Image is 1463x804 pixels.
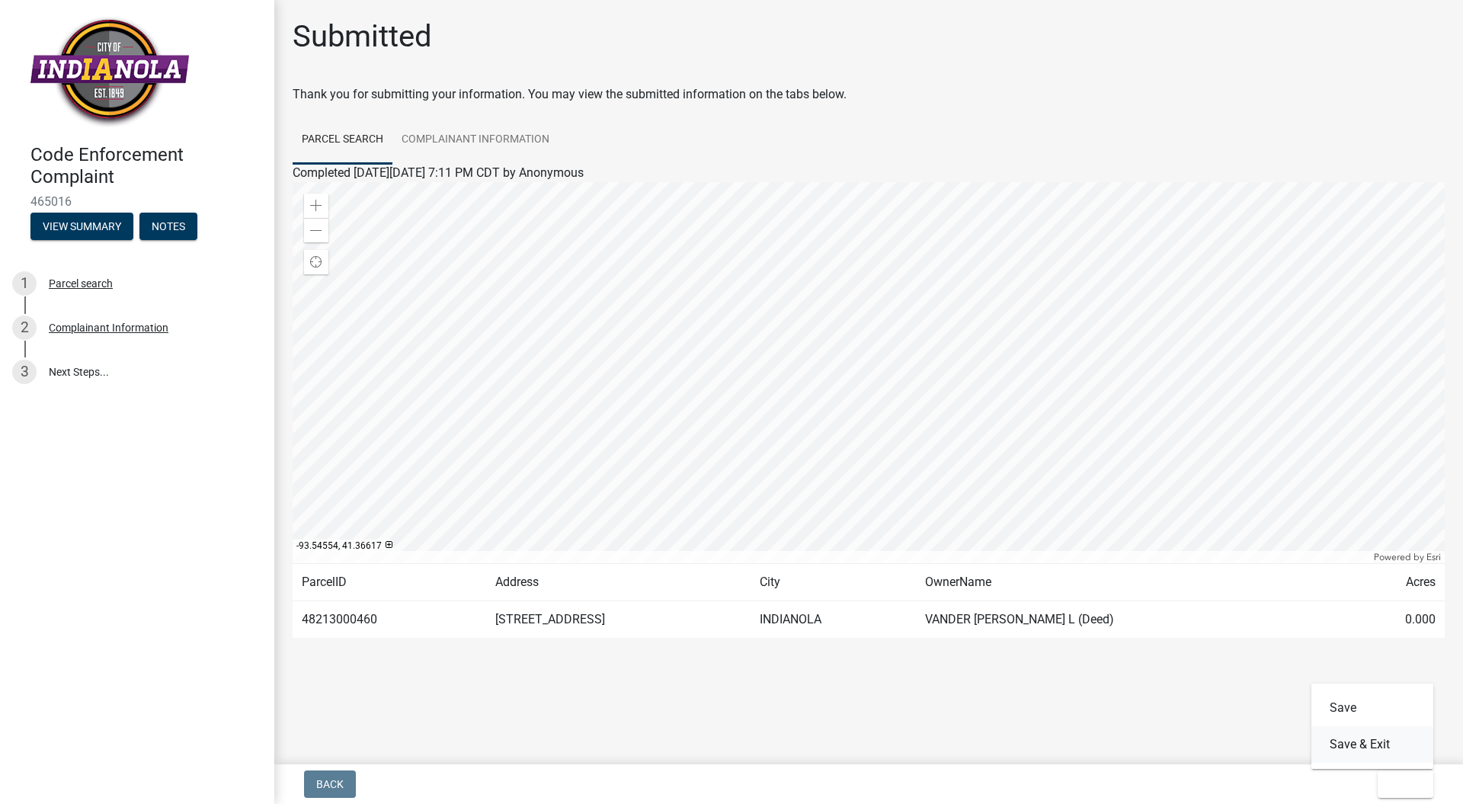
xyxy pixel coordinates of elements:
[304,770,356,798] button: Back
[30,194,244,209] span: 465016
[304,194,328,218] div: Zoom in
[916,601,1344,639] td: VANDER [PERSON_NAME] L (Deed)
[293,116,392,165] a: Parcel search
[1311,726,1433,763] button: Save & Exit
[1390,778,1412,790] span: Exit
[30,144,262,188] h4: Code Enforcement Complaint
[751,564,916,601] td: City
[392,116,559,165] a: Complainant Information
[1311,690,1433,726] button: Save
[49,278,113,289] div: Parcel search
[916,564,1344,601] td: OwnerName
[1344,601,1445,639] td: 0.000
[1344,564,1445,601] td: Acres
[486,564,751,601] td: Address
[139,221,197,233] wm-modal-confirm: Notes
[293,18,432,55] h1: Submitted
[30,16,189,128] img: City of Indianola, Iowa
[293,165,584,180] span: Completed [DATE][DATE] 7:11 PM CDT by Anonymous
[49,322,168,333] div: Complainant Information
[12,316,37,340] div: 2
[139,213,197,240] button: Notes
[293,564,486,601] td: ParcelID
[316,778,344,790] span: Back
[1311,684,1433,769] div: Exit
[1370,551,1445,563] div: Powered by
[1426,552,1441,562] a: Esri
[30,221,133,233] wm-modal-confirm: Summary
[30,213,133,240] button: View Summary
[304,250,328,274] div: Find my location
[293,601,486,639] td: 48213000460
[12,271,37,296] div: 1
[751,601,916,639] td: INDIANOLA
[293,85,1445,104] div: Thank you for submitting your information. You may view the submitted information on the tabs below.
[304,218,328,242] div: Zoom out
[1378,770,1433,798] button: Exit
[486,601,751,639] td: [STREET_ADDRESS]
[12,360,37,384] div: 3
